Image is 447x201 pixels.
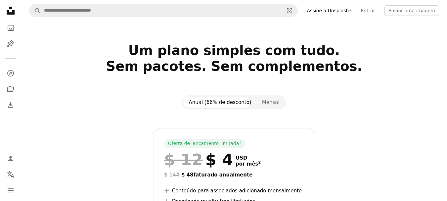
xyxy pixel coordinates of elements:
a: Assine a Unsplash+ [303,5,357,16]
div: $ 48 faturado anualmente [164,171,304,179]
sup: 2 [258,160,261,165]
button: Anual (66% de desconto) [183,97,256,108]
button: Pesquise na Unsplash [29,4,41,17]
button: Enviar uma imagem [384,5,439,16]
button: Menu [4,184,17,197]
a: Início — Unsplash [4,4,17,19]
h2: Um plano simples com tudo. Sem pacotes. Sem complementos. [29,42,439,90]
span: $ 144 [164,172,180,178]
button: Idioma [4,168,17,181]
a: Histórico de downloads [4,98,17,112]
form: Pesquise conteúdo visual em todo o site [29,4,298,17]
a: 1 [238,140,243,147]
a: Entrar [357,5,379,16]
span: $ 12 [164,151,203,168]
li: Conteúdo para associados adicionado mensalmente [164,187,304,195]
a: Ilustrações [4,37,17,50]
div: Oferta de lançamento limitada [164,139,246,148]
a: Coleções [4,82,17,96]
a: Fotos [4,21,17,34]
div: $ 4 [164,151,233,168]
a: Explorar [4,67,17,80]
button: Pesquisa visual [282,4,297,17]
a: 2 [257,161,262,167]
button: Mensal [257,97,285,108]
span: USD [236,155,261,161]
a: Entrar / Cadastrar-se [4,152,17,165]
sup: 1 [239,140,242,144]
span: por mês [236,161,261,167]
